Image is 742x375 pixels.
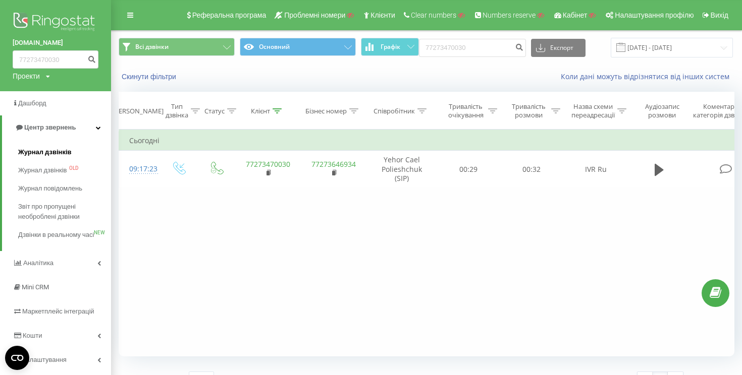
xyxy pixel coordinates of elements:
[18,230,94,240] span: Дзвінки в реальному часі
[18,198,111,226] a: Звіт про пропущені необроблені дзвінки
[24,123,76,131] span: Центр звернень
[18,202,106,222] span: Звіт про пропущені необроблені дзвінки
[311,159,356,169] a: 77273646934
[18,147,72,157] span: Журнал дзвінків
[251,107,270,115] div: Клієнт
[13,10,98,35] img: Ringostat logo
[18,143,111,161] a: Журнал дзвінків
[374,107,415,115] div: Співробітник
[18,99,46,107] span: Дашборд
[204,107,225,115] div: Статус
[500,151,563,188] td: 00:32
[13,71,40,81] div: Проекти
[129,159,149,179] div: 09:17:23
[5,346,29,370] button: Open CMP widget
[13,50,98,69] input: Пошук за номером
[638,102,686,119] div: Аудіозапис розмови
[23,259,54,267] span: Аналiтика
[192,11,267,19] span: Реферальна програма
[561,72,734,81] a: Коли дані можуть відрізнятися вiд інших систем
[13,38,98,48] a: [DOMAIN_NAME]
[361,38,419,56] button: Графік
[113,107,164,115] div: [PERSON_NAME]
[571,102,615,119] div: Назва схеми переадресації
[437,151,500,188] td: 00:29
[119,38,235,56] button: Всі дзвінки
[18,165,67,175] span: Журнал дзвінків
[381,43,400,50] span: Графік
[22,307,94,315] span: Маркетплейс інтеграцій
[240,38,356,56] button: Основний
[531,39,586,57] button: Експорт
[305,107,347,115] div: Бізнес номер
[18,183,82,194] span: Журнал повідомлень
[411,11,456,19] span: Clear numbers
[119,72,181,81] button: Скинути фільтри
[135,43,169,51] span: Всі дзвінки
[246,159,290,169] a: 77273470030
[370,11,395,19] span: Клієнти
[18,179,111,198] a: Журнал повідомлень
[22,283,49,291] span: Mini CRM
[446,102,486,119] div: Тривалість очікування
[18,161,111,179] a: Журнал дзвінківOLD
[615,11,694,19] span: Налаштування профілю
[711,11,728,19] span: Вихід
[2,115,111,140] a: Центр звернень
[563,151,629,188] td: IVR Ru
[366,151,437,188] td: Yehor Cael Polieshchuk (SIP)
[483,11,536,19] span: Numbers reserve
[419,39,526,57] input: Пошук за номером
[23,332,42,339] span: Кошти
[21,356,67,363] span: Налаштування
[18,226,111,244] a: Дзвінки в реальному часіNEW
[563,11,588,19] span: Кабінет
[284,11,345,19] span: Проблемні номери
[166,102,188,119] div: Тип дзвінка
[509,102,549,119] div: Тривалість розмови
